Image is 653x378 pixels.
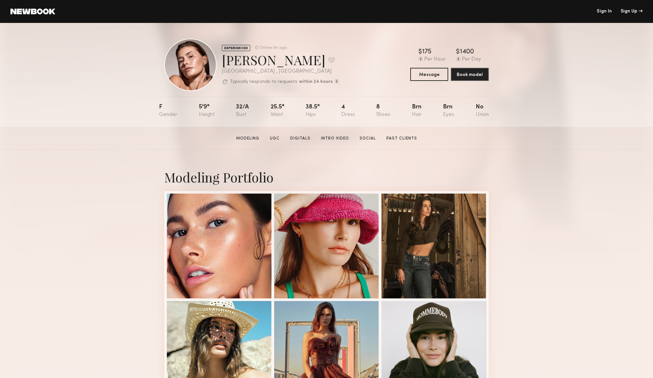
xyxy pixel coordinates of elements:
div: Modeling Portfolio [164,168,489,186]
div: 25.5" [271,104,284,118]
div: 32/a [236,104,249,118]
div: 1400 [460,49,474,55]
div: 4 [341,104,355,118]
div: Per Day [462,57,481,63]
div: [PERSON_NAME] [222,51,339,68]
div: 38.5" [306,104,320,118]
a: Digitals [288,136,313,142]
a: Modeling [234,136,262,142]
div: $ [456,49,460,55]
div: Sign Up [621,9,643,14]
div: No [476,104,489,118]
div: 175 [422,49,432,55]
div: [GEOGRAPHIC_DATA] , [GEOGRAPHIC_DATA] [222,69,339,74]
a: UGC [267,136,282,142]
div: Brn [412,104,422,118]
b: within 24 hours [299,80,333,84]
button: Message [410,68,448,81]
div: Per Hour [424,57,446,63]
a: Social [357,136,379,142]
div: F [159,104,177,118]
div: EXPERIENCED [222,45,250,51]
a: Sign In [597,9,612,14]
div: 8 [376,104,390,118]
div: Brn [443,104,454,118]
div: Online 1hr ago [260,46,287,50]
a: Past Clients [384,136,420,142]
div: $ [418,49,422,55]
p: Typically responds to requests [230,80,297,84]
a: Intro Video [318,136,352,142]
button: Book model [451,68,489,81]
div: 5'9" [199,104,215,118]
